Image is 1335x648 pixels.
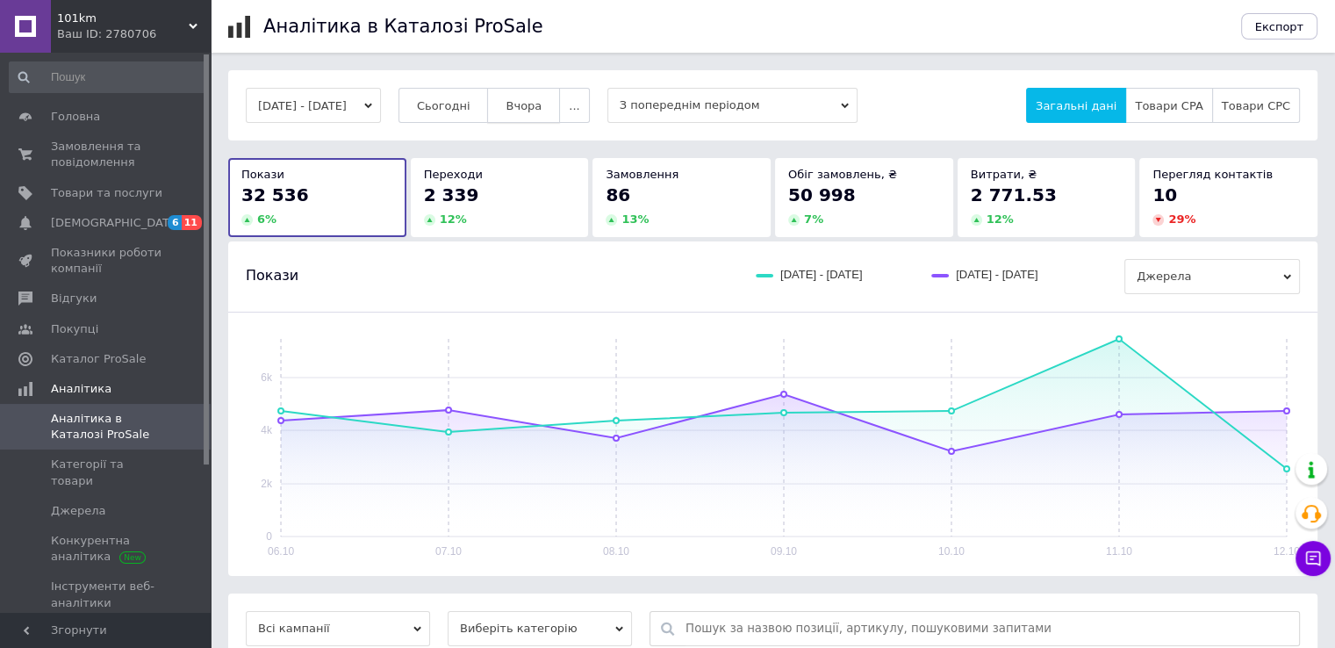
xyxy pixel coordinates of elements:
[685,612,1290,645] input: Пошук за назвою позиції, артикулу, пошуковими запитами
[606,184,630,205] span: 86
[971,168,1037,181] span: Витрати, ₴
[569,99,579,112] span: ...
[246,266,298,285] span: Покази
[261,371,273,384] text: 6k
[971,184,1057,205] span: 2 771.53
[51,579,162,610] span: Інструменти веб-аналітики
[1241,13,1318,40] button: Експорт
[1296,541,1331,576] button: Чат з покупцем
[268,545,294,558] text: 06.10
[417,99,470,112] span: Сьогодні
[246,611,430,646] span: Всі кампанії
[51,215,181,231] span: [DEMOGRAPHIC_DATA]
[9,61,207,93] input: Пошук
[424,184,479,205] span: 2 339
[607,88,858,123] span: З попереднім періодом
[51,139,162,170] span: Замовлення та повідомлення
[1222,99,1290,112] span: Товари CPC
[487,88,560,123] button: Вчора
[57,11,189,26] span: 101km
[257,212,276,226] span: 6 %
[51,533,162,565] span: Конкурентна аналітика
[603,545,629,558] text: 08.10
[246,88,381,123] button: [DATE] - [DATE]
[424,168,483,181] span: Переходи
[51,321,98,337] span: Покупці
[1212,88,1300,123] button: Товари CPC
[771,545,797,558] text: 09.10
[1125,88,1212,123] button: Товари CPA
[1152,184,1177,205] span: 10
[261,478,273,490] text: 2k
[1152,168,1273,181] span: Перегляд контактів
[1124,259,1300,294] span: Джерела
[168,215,182,230] span: 6
[1274,545,1300,558] text: 12.10
[51,381,111,397] span: Аналітика
[788,184,856,205] span: 50 998
[435,545,462,558] text: 07.10
[51,503,105,519] span: Джерела
[506,99,542,112] span: Вчора
[1036,99,1116,112] span: Загальні дані
[51,185,162,201] span: Товари та послуги
[182,215,202,230] span: 11
[1168,212,1195,226] span: 29 %
[1255,20,1304,33] span: Експорт
[57,26,211,42] div: Ваш ID: 2780706
[621,212,649,226] span: 13 %
[51,457,162,488] span: Категорії та товари
[51,291,97,306] span: Відгуки
[263,16,542,37] h1: Аналітика в Каталозі ProSale
[241,184,309,205] span: 32 536
[448,611,632,646] span: Виберіть категорію
[51,411,162,443] span: Аналітика в Каталозі ProSale
[51,245,162,277] span: Показники роботи компанії
[987,212,1014,226] span: 12 %
[398,88,489,123] button: Сьогодні
[241,168,284,181] span: Покази
[1026,88,1126,123] button: Загальні дані
[266,530,272,543] text: 0
[440,212,467,226] span: 12 %
[51,351,146,367] span: Каталог ProSale
[804,212,823,226] span: 7 %
[261,424,273,436] text: 4k
[1106,545,1132,558] text: 11.10
[788,168,897,181] span: Обіг замовлень, ₴
[51,109,100,125] span: Головна
[938,545,965,558] text: 10.10
[606,168,678,181] span: Замовлення
[1135,99,1202,112] span: Товари CPA
[559,88,589,123] button: ...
